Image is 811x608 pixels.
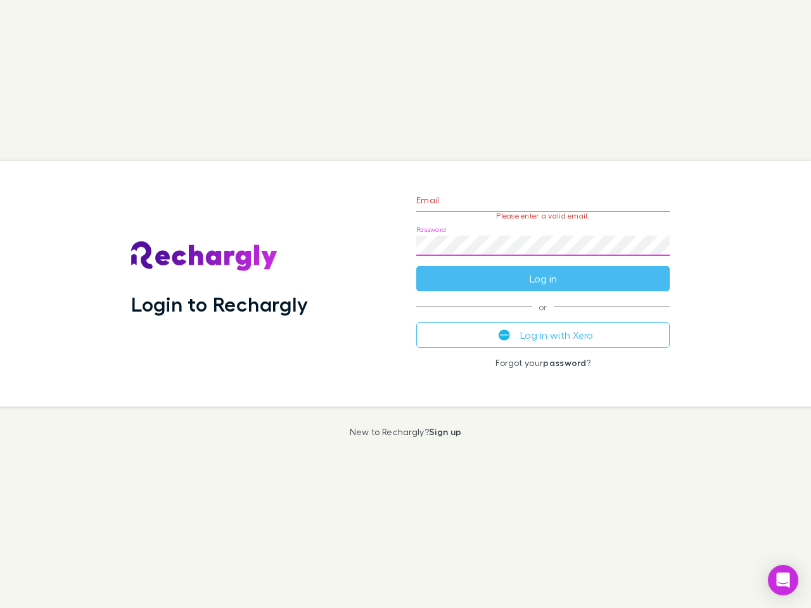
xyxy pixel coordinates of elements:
[416,266,670,291] button: Log in
[131,241,278,272] img: Rechargly's Logo
[350,427,462,437] p: New to Rechargly?
[768,565,798,595] div: Open Intercom Messenger
[416,322,670,348] button: Log in with Xero
[416,358,670,368] p: Forgot your ?
[429,426,461,437] a: Sign up
[416,212,670,220] p: Please enter a valid email.
[543,357,586,368] a: password
[499,329,510,341] img: Xero's logo
[416,225,446,234] label: Password
[131,292,308,316] h1: Login to Rechargly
